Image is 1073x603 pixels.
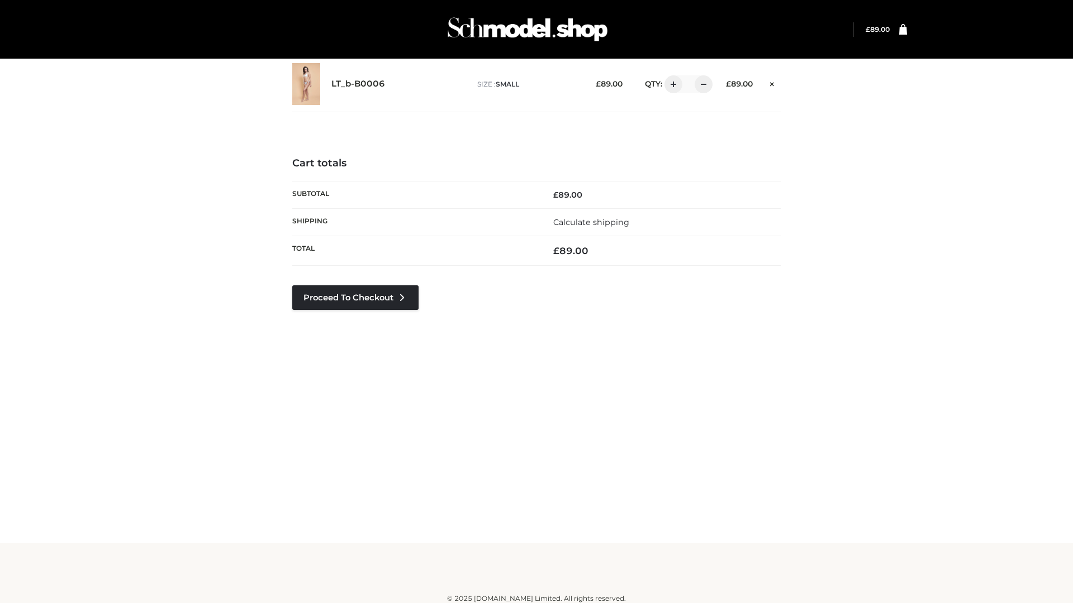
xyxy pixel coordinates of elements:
span: SMALL [496,80,519,88]
img: Schmodel Admin 964 [444,7,611,51]
bdi: 89.00 [596,79,623,88]
a: Proceed to Checkout [292,285,419,310]
span: £ [726,79,731,88]
bdi: 89.00 [866,25,890,33]
span: £ [553,190,558,200]
span: £ [553,245,559,256]
th: Subtotal [292,181,536,208]
a: LT_b-B0006 [331,79,385,89]
div: QTY: [634,75,709,93]
th: Total [292,236,536,266]
bdi: 89.00 [726,79,753,88]
p: size : [477,79,578,89]
h4: Cart totals [292,157,781,170]
a: £89.00 [866,25,890,33]
bdi: 89.00 [553,245,588,256]
a: Remove this item [764,75,781,90]
a: Calculate shipping [553,217,629,227]
bdi: 89.00 [553,190,582,200]
span: £ [866,25,870,33]
th: Shipping [292,208,536,236]
span: £ [596,79,601,88]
